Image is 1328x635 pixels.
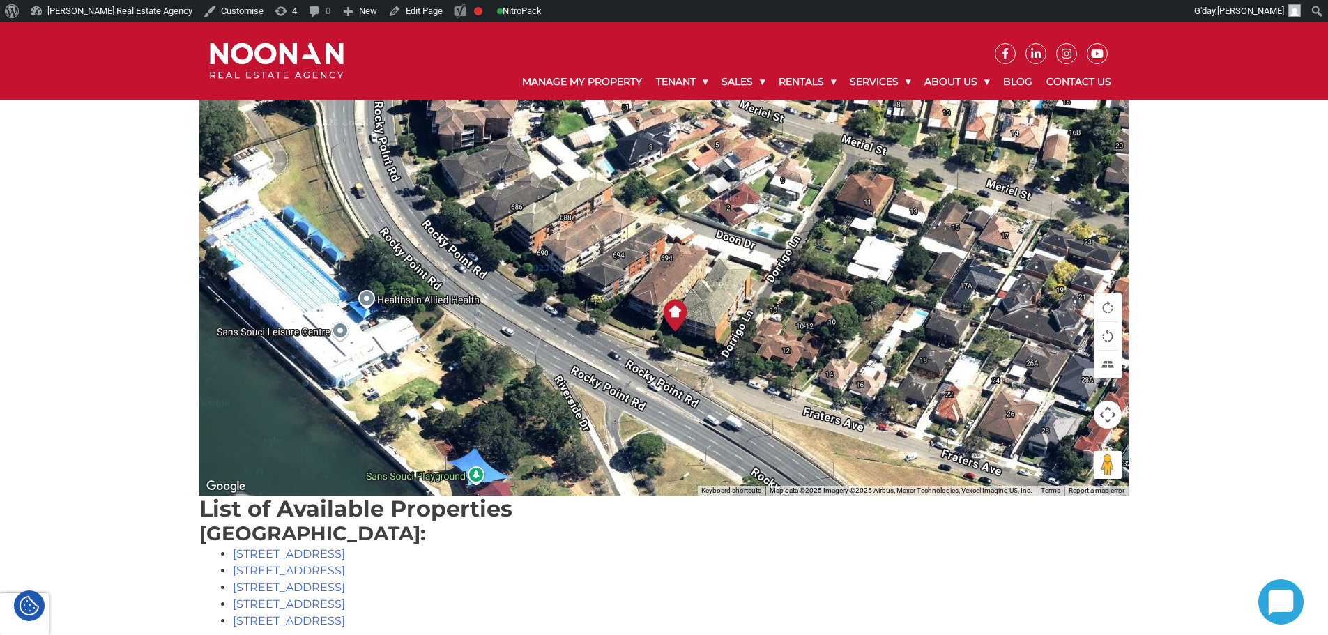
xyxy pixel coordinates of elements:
[1094,351,1122,378] button: Tilt map
[233,614,345,627] a: [STREET_ADDRESS]
[199,496,1129,522] h1: List of Available Properties
[659,300,691,331] div: <div class="prop-card"><a class="btn-click" href="#"></a><div class="prop-image" style="backgroun...
[1039,64,1118,100] a: Contact Us
[233,597,345,611] a: [STREET_ADDRESS]
[474,7,482,15] div: Focus keyphrase not set
[1094,322,1122,350] button: Rotate map counterclockwise
[701,486,761,496] button: Keyboard shortcuts
[199,522,1129,546] h3: [GEOGRAPHIC_DATA]:
[14,590,45,621] div: Cookie Settings
[203,477,249,496] a: Open this area in Google Maps (opens a new window)
[772,64,843,100] a: Rentals
[843,64,917,100] a: Services
[1094,401,1122,429] button: Map camera controls
[917,64,996,100] a: About Us
[233,564,345,577] a: [STREET_ADDRESS]
[210,43,344,79] img: Noonan Real Estate Agency
[233,581,345,594] a: [STREET_ADDRESS]
[1094,451,1122,479] button: Drag Pegman onto the map to open Street View
[203,477,249,496] img: Google
[515,64,649,100] a: Manage My Property
[649,64,715,100] a: Tenant
[1069,487,1124,494] a: Report a map error
[1041,487,1060,494] a: Terms (opens in new tab)
[770,487,1032,494] span: Map data ©2025 Imagery ©2025 Airbus, Maxar Technologies, Vexcel Imaging US, Inc.
[233,547,345,560] a: [STREET_ADDRESS]
[715,64,772,100] a: Sales
[1217,6,1284,16] span: [PERSON_NAME]
[1094,293,1122,321] button: Rotate map clockwise
[996,64,1039,100] a: Blog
